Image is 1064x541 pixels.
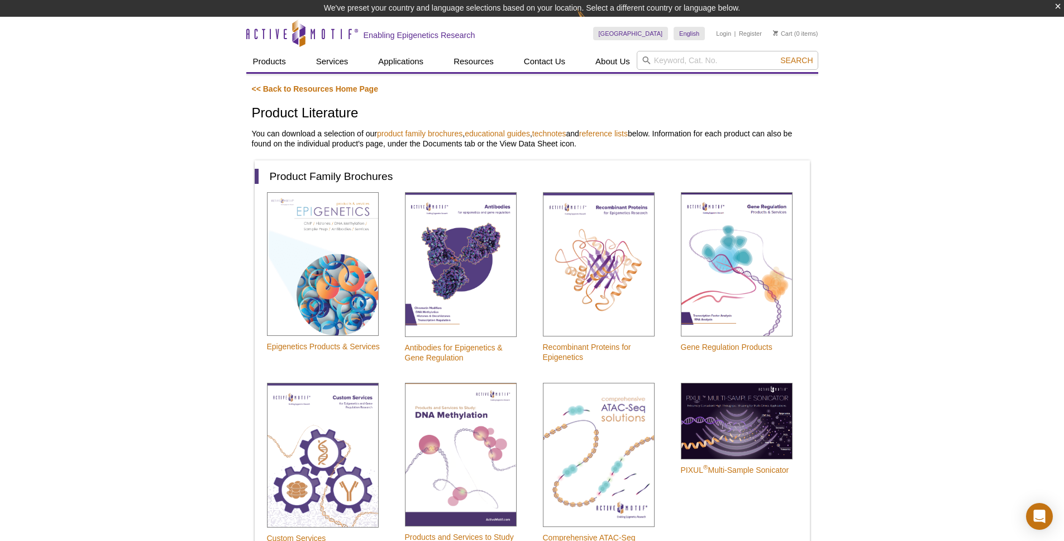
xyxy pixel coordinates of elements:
[579,129,628,138] a: reference lists
[669,191,793,365] a: Gene Regulation Products Gene Regulation Products
[543,383,655,527] img: ATAC-Seq Solutions
[681,342,793,352] p: Gene Regulation Products
[267,383,379,528] img: Epigenetic Services
[780,56,813,65] span: Search
[405,383,517,526] img: DNA Methylation
[405,343,522,363] p: Antibodies for Epigenetics & Gene Regulation
[255,169,799,184] h2: Product Family Brochures
[669,382,793,488] a: PIXUL Sonicator PIXUL®Multi-Sample Sonicator
[377,129,462,138] a: product family brochures
[364,30,475,40] h2: Enabling Epigenetics Research
[777,55,816,65] button: Search
[593,27,669,40] a: [GEOGRAPHIC_DATA]
[447,51,500,72] a: Resources
[252,129,813,149] p: You can download a selection of our , , and below. Information for each product can also be found...
[252,84,378,93] a: << Back to Resources Home Page
[681,383,793,459] img: PIXUL Sonicator
[309,51,355,72] a: Services
[532,129,566,138] a: technotes
[531,191,660,375] a: Recombinant Proteins for Epigenetics Research Recombinant Proteins for Epigenetics
[517,51,572,72] a: Contact Us
[739,30,762,37] a: Register
[734,27,736,40] li: |
[267,341,380,352] p: Epigenetics Products & Services
[465,129,530,138] a: educational guides
[716,30,731,37] a: Login
[681,192,793,336] img: Gene Regulation Products
[674,27,705,40] a: English
[773,27,818,40] li: (0 items)
[773,30,778,36] img: Your Cart
[637,51,818,70] input: Keyword, Cat. No.
[773,30,793,37] a: Cart
[252,106,813,122] h1: Product Literature
[393,191,522,376] a: Antibodies Antibodies for Epigenetics & Gene Regulation
[681,465,793,475] p: PIXUL Multi-Sample Sonicator
[371,51,430,72] a: Applications
[543,342,660,362] p: Recombinant Proteins for Epigenetics
[589,51,637,72] a: About Us
[703,463,708,471] sup: ®
[255,191,380,364] a: Epigenetic Services Epigenetics Products & Services
[577,8,607,35] img: Change Here
[246,51,293,72] a: Products
[405,192,517,337] img: Antibodies
[267,192,379,336] img: Epigenetic Services
[1026,503,1053,530] div: Open Intercom Messenger
[543,192,655,336] img: Recombinant Proteins for Epigenetics Research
